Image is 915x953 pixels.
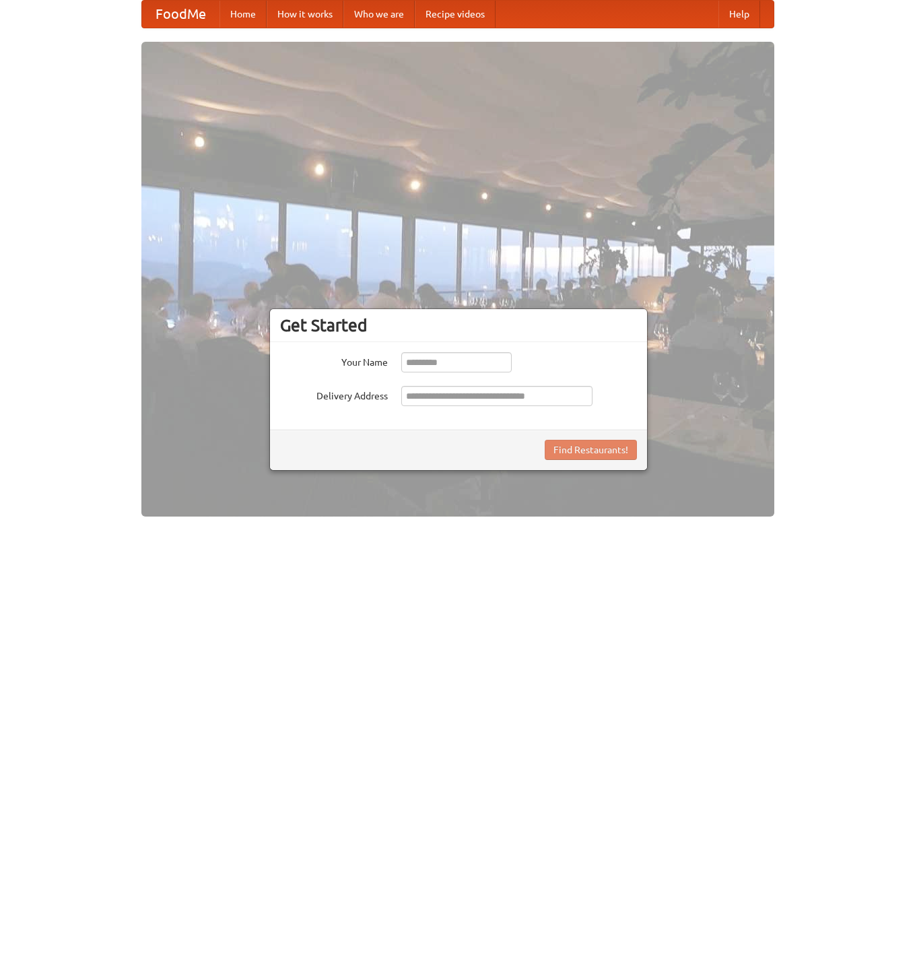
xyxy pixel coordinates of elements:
[267,1,343,28] a: How it works
[343,1,415,28] a: Who we are
[280,315,637,335] h3: Get Started
[219,1,267,28] a: Home
[545,440,637,460] button: Find Restaurants!
[415,1,496,28] a: Recipe videos
[142,1,219,28] a: FoodMe
[280,352,388,369] label: Your Name
[718,1,760,28] a: Help
[280,386,388,403] label: Delivery Address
